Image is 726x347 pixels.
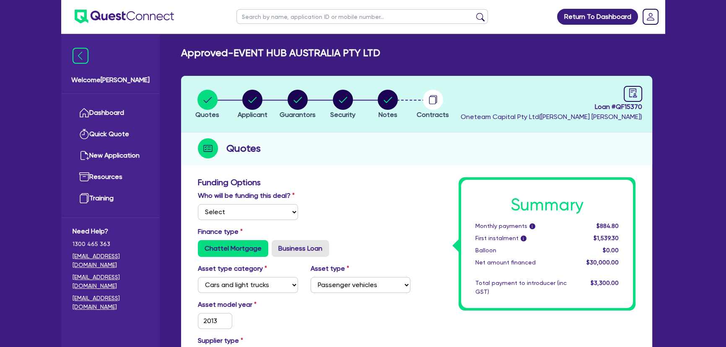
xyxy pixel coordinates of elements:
[461,102,642,112] span: Loan # QF15370
[379,111,397,119] span: Notes
[198,138,218,158] img: step-icon
[73,273,148,290] a: [EMAIL_ADDRESS][DOMAIN_NAME]
[226,141,261,156] h2: Quotes
[469,246,573,255] div: Balloon
[529,223,535,229] span: i
[628,88,638,98] span: audit
[73,252,148,269] a: [EMAIL_ADDRESS][DOMAIN_NAME]
[461,113,642,121] span: Oneteam Capital Pty Ltd ( [PERSON_NAME] [PERSON_NAME] )
[330,111,355,119] span: Security
[195,111,219,119] span: Quotes
[272,240,329,257] label: Business Loan
[596,223,619,229] span: $884.80
[236,9,488,24] input: Search by name, application ID or mobile number...
[79,172,89,182] img: resources
[594,235,619,241] span: $1,539.30
[311,264,349,274] label: Asset type
[73,188,148,209] a: Training
[469,222,573,230] div: Monthly payments
[469,258,573,267] div: Net amount financed
[192,300,304,310] label: Asset model year
[640,6,661,28] a: Dropdown toggle
[73,124,148,145] a: Quick Quote
[79,129,89,139] img: quick-quote
[181,47,380,59] h2: Approved - EVENT HUB AUSTRALIA PTY LTD
[198,336,243,346] label: Supplier type
[475,195,619,215] h1: Summary
[591,280,619,286] span: $3,300.00
[73,294,148,311] a: [EMAIL_ADDRESS][DOMAIN_NAME]
[73,145,148,166] a: New Application
[469,234,573,243] div: First instalment
[237,89,268,120] button: Applicant
[416,89,449,120] button: Contracts
[73,226,148,236] span: Need Help?
[469,279,573,296] div: Total payment to introducer (inc GST)
[198,191,295,201] label: Who will be funding this deal?
[73,102,148,124] a: Dashboard
[73,166,148,188] a: Resources
[330,89,356,120] button: Security
[417,111,449,119] span: Contracts
[75,10,174,23] img: quest-connect-logo-blue
[198,240,268,257] label: Chattel Mortgage
[195,89,220,120] button: Quotes
[79,150,89,161] img: new-application
[71,75,150,85] span: Welcome [PERSON_NAME]
[198,177,410,187] h3: Funding Options
[279,89,316,120] button: Guarantors
[79,193,89,203] img: training
[198,264,267,274] label: Asset type category
[73,48,88,64] img: icon-menu-close
[521,236,526,241] span: i
[603,247,619,254] span: $0.00
[198,227,243,237] label: Finance type
[557,9,638,25] a: Return To Dashboard
[377,89,398,120] button: Notes
[238,111,267,119] span: Applicant
[586,259,619,266] span: $30,000.00
[280,111,316,119] span: Guarantors
[73,240,148,249] span: 1300 465 363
